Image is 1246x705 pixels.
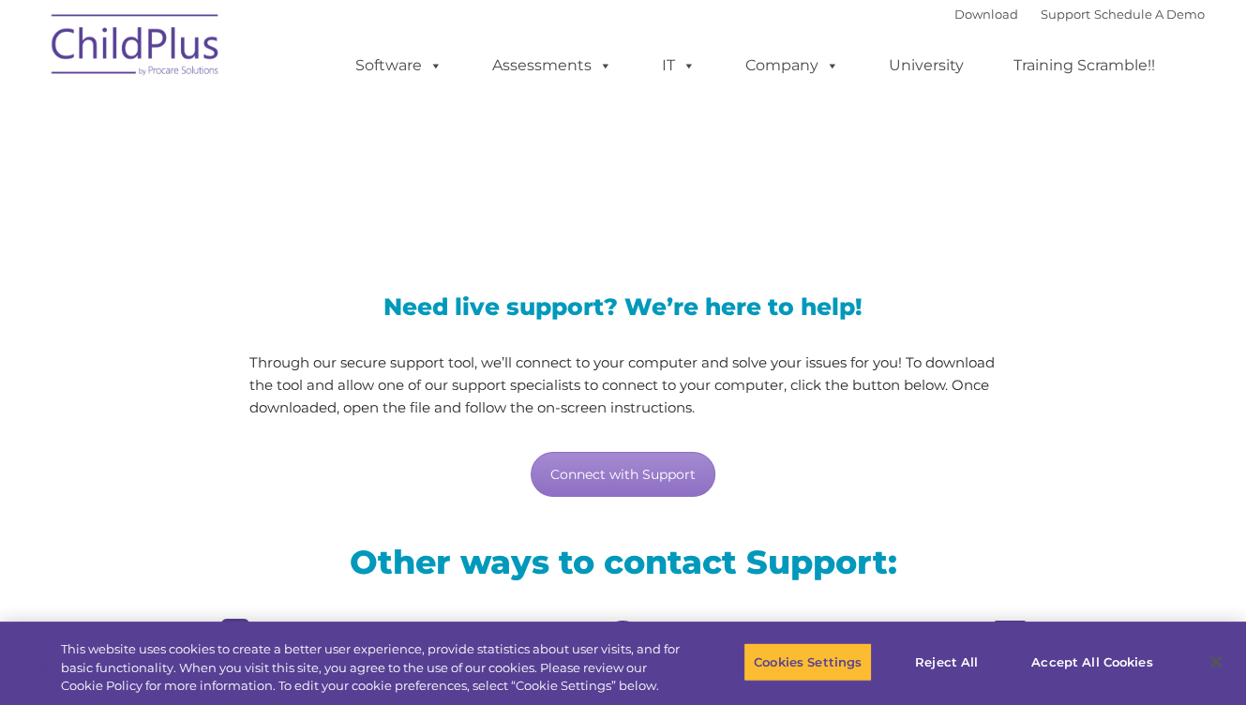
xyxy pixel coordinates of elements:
[995,47,1174,84] a: Training Scramble!!
[1021,642,1163,682] button: Accept All Cookies
[337,47,461,84] a: Software
[727,47,858,84] a: Company
[954,7,1018,22] a: Download
[1094,7,1205,22] a: Schedule A Demo
[61,640,685,696] div: This website uses cookies to create a better user experience, provide statistics about user visit...
[56,541,1191,583] h2: Other ways to contact Support:
[1195,641,1237,682] button: Close
[56,135,758,192] span: LiveSupport with SplashTop
[743,642,872,682] button: Cookies Settings
[473,47,631,84] a: Assessments
[249,352,997,419] p: Through our secure support tool, we’ll connect to your computer and solve your issues for you! To...
[643,47,714,84] a: IT
[249,295,997,319] h3: Need live support? We’re here to help!
[1041,7,1090,22] a: Support
[531,452,715,497] a: Connect with Support
[954,7,1205,22] font: |
[870,47,983,84] a: University
[888,642,1005,682] button: Reject All
[42,1,230,95] img: ChildPlus by Procare Solutions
